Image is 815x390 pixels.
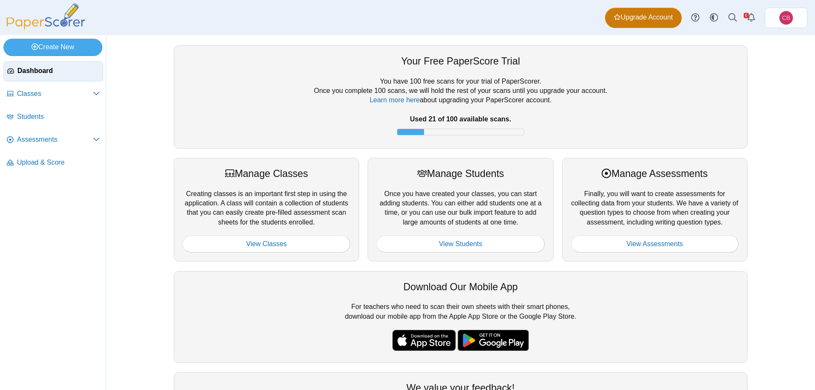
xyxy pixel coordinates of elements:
[17,135,93,144] span: Assessments
[183,167,350,180] div: Manage Classes
[3,153,103,173] a: Upload & Score
[183,280,739,294] div: Download Our Mobile App
[3,84,103,104] a: Classes
[183,54,739,68] div: Your Free PaperScore Trial
[779,11,793,25] span: Canisius Biology
[782,15,790,21] span: Canisius Biology
[3,61,103,81] a: Dashboard
[614,13,673,22] span: Upgrade Account
[377,167,544,180] div: Manage Students
[3,107,103,127] a: Students
[17,66,99,76] span: Dashboard
[410,115,511,123] b: Used 21 of 100 available scans.
[3,23,88,31] a: PaperScorer
[742,8,761,27] a: Alerts
[458,330,529,351] img: google-play-badge.png
[174,271,748,363] div: For teachers who need to scan their own sheets with their smart phones, download our mobile app f...
[370,96,420,104] a: Learn more here
[571,167,739,180] div: Manage Assessments
[183,77,739,140] div: You have 100 free scans for your trial of PaperScorer. Once you complete 100 scans, we will hold ...
[571,236,739,253] a: View Assessments
[183,236,350,253] a: View Classes
[17,158,100,167] span: Upload & Score
[392,330,456,351] img: apple-store-badge.svg
[17,112,100,121] span: Students
[368,158,553,261] div: Once you have created your classes, you can start adding students. You can either add students on...
[3,3,88,29] img: PaperScorer
[174,158,359,261] div: Creating classes is an important first step in using the application. A class will contain a coll...
[562,158,748,261] div: Finally, you will want to create assessments for collecting data from your students. We have a va...
[765,8,807,28] a: Canisius Biology
[3,130,103,150] a: Assessments
[3,39,102,56] a: Create New
[605,8,682,28] a: Upgrade Account
[377,236,544,253] a: View Students
[17,89,93,98] span: Classes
